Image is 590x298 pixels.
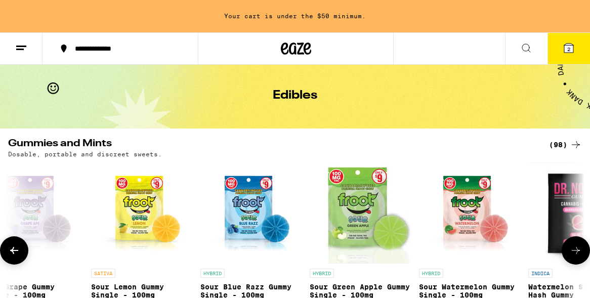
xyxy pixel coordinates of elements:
[8,139,532,151] h2: Gummies and Mints
[310,269,334,278] p: HYBRID
[200,162,302,264] img: Froot - Sour Blue Razz Gummy Single - 100mg
[547,33,590,64] button: 2
[310,162,411,264] img: Froot - Sour Green Apple Gummy Single - 100mg
[549,139,582,151] a: (98)
[419,269,443,278] p: HYBRID
[6,7,73,15] span: Hi. Need any help?
[91,162,192,264] img: Froot - Sour Lemon Gummy Single - 100mg
[528,269,553,278] p: INDICA
[8,151,162,157] p: Dosable, portable and discreet sweets.
[567,46,570,52] span: 2
[200,269,225,278] p: HYBRID
[91,269,115,278] p: SATIVA
[419,162,520,264] img: Froot - Sour Watermelon Gummy Single - 100mg
[273,90,317,102] h1: Edibles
